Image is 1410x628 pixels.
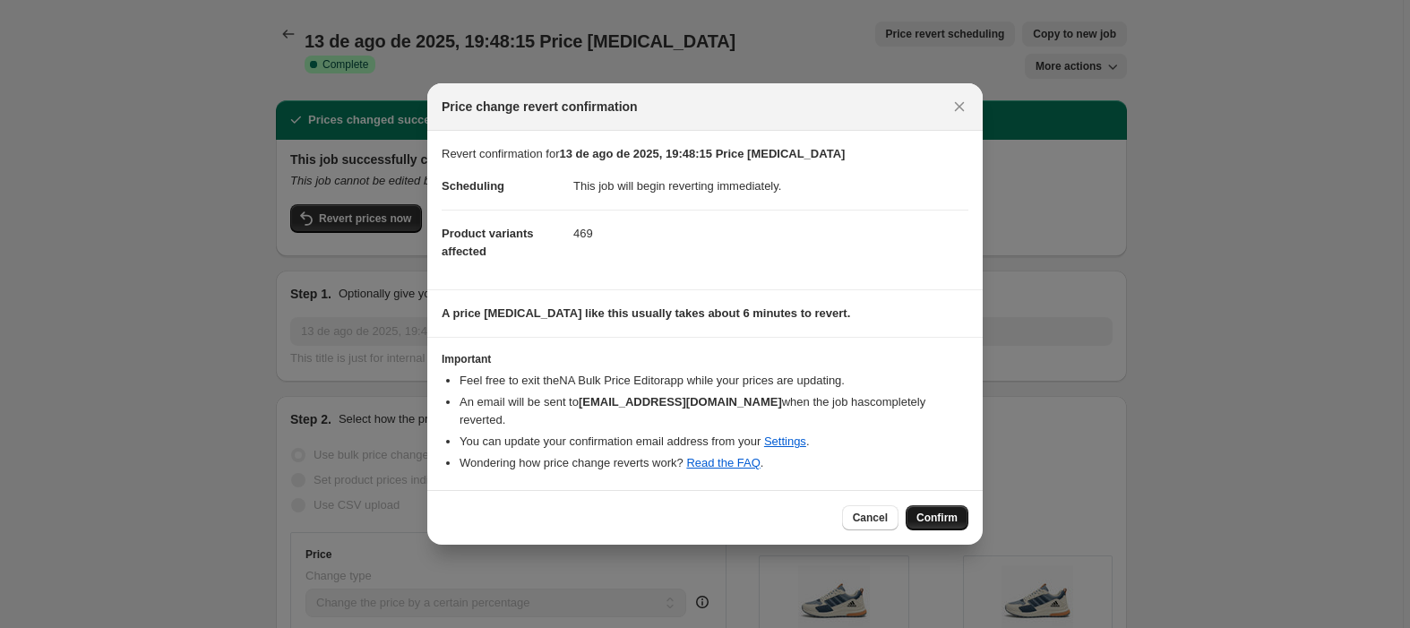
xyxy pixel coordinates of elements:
[460,454,968,472] li: Wondering how price change reverts work? .
[686,456,760,469] a: Read the FAQ
[460,433,968,451] li: You can update your confirmation email address from your .
[579,395,782,409] b: [EMAIL_ADDRESS][DOMAIN_NAME]
[560,147,846,160] b: 13 de ago de 2025, 19:48:15 Price [MEDICAL_DATA]
[442,306,850,320] b: A price [MEDICAL_DATA] like this usually takes about 6 minutes to revert.
[442,145,968,163] p: Revert confirmation for
[853,511,888,525] span: Cancel
[916,511,958,525] span: Confirm
[947,94,972,119] button: Close
[442,179,504,193] span: Scheduling
[442,227,534,258] span: Product variants affected
[460,372,968,390] li: Feel free to exit the NA Bulk Price Editor app while your prices are updating.
[573,163,968,210] dd: This job will begin reverting immediately.
[442,98,638,116] span: Price change revert confirmation
[573,210,968,257] dd: 469
[906,505,968,530] button: Confirm
[442,352,968,366] h3: Important
[764,434,806,448] a: Settings
[842,505,898,530] button: Cancel
[460,393,968,429] li: An email will be sent to when the job has completely reverted .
